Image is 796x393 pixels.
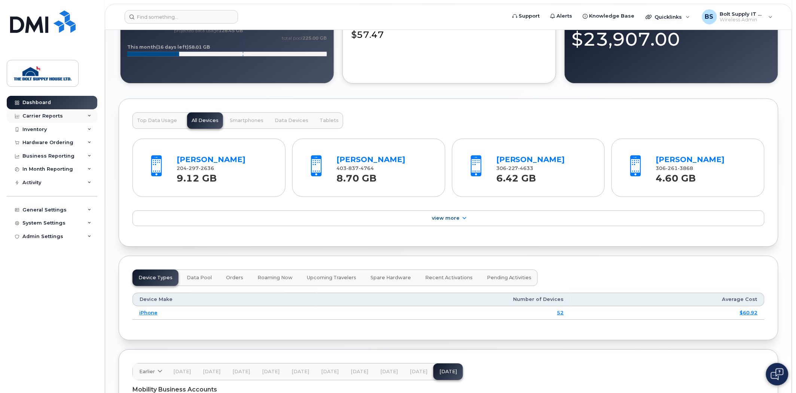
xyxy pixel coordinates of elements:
[257,275,293,281] span: Roaming Now
[655,14,682,20] span: Quicklinks
[292,369,309,375] span: [DATE]
[571,19,771,52] div: $23,907.00
[571,293,765,306] th: Average Cost
[177,165,214,171] span: 204
[307,275,356,281] span: Upcoming Travelers
[666,165,678,171] span: 261
[380,369,398,375] span: [DATE]
[156,44,189,50] tspan: (16 days left)
[641,9,695,24] div: Quicklinks
[189,44,210,50] tspan: 58.01 GB
[203,369,220,375] span: [DATE]
[352,22,547,41] div: $57.47
[321,369,339,375] span: [DATE]
[133,363,167,380] a: Earlier
[173,369,191,375] span: [DATE]
[282,35,327,41] text: total pool
[139,310,158,316] a: iPhone
[370,275,411,281] span: Spare Hardware
[656,168,696,184] strong: 4.60 GB
[262,369,280,375] span: [DATE]
[275,118,308,124] span: Data Devices
[496,155,565,164] a: [PERSON_NAME]
[678,165,693,171] span: 3868
[225,112,268,129] button: Smartphones
[336,155,405,164] a: [PERSON_NAME]
[496,168,536,184] strong: 6.42 GB
[226,275,243,281] span: Orders
[740,310,758,316] a: $60.92
[656,155,725,164] a: [PERSON_NAME]
[589,12,635,20] span: Knowledge Base
[320,118,339,124] span: Tablets
[359,165,374,171] span: 4764
[230,118,263,124] span: Smartphones
[410,369,427,375] span: [DATE]
[425,275,473,281] span: Recent Activations
[557,310,564,316] a: 52
[545,9,578,24] a: Alerts
[336,165,374,171] span: 403
[232,369,250,375] span: [DATE]
[127,44,156,50] tspan: This month
[317,293,570,306] th: Number of Devices
[187,275,212,281] span: Data Pool
[771,368,784,380] img: Open chat
[139,368,155,375] span: Earlier
[518,165,534,171] span: 4633
[487,275,532,281] span: Pending Activities
[506,165,518,171] span: 227
[347,165,359,171] span: 837
[507,9,545,24] a: Support
[496,165,534,171] span: 306
[132,112,182,129] button: Top Data Usage
[132,293,317,306] th: Device Make
[315,112,343,129] button: Tablets
[199,165,214,171] span: 2636
[720,17,765,23] span: Wireless Admin
[432,215,460,221] span: View More
[720,11,765,17] span: Bolt Supply IT Support
[174,28,243,33] text: projected data usage
[303,35,327,41] tspan: 225.00 GB
[697,9,778,24] div: Bolt Supply IT Support
[557,12,573,20] span: Alerts
[132,210,765,226] a: View More
[578,9,640,24] a: Knowledge Base
[187,165,199,171] span: 297
[177,155,246,164] a: [PERSON_NAME]
[125,10,238,24] input: Find something...
[519,12,540,20] span: Support
[336,168,376,184] strong: 8.70 GB
[270,112,313,129] button: Data Devices
[656,165,693,171] span: 306
[137,118,177,124] span: Top Data Usage
[219,28,243,33] tspan: 128.45 GB
[177,168,217,184] strong: 9.12 GB
[351,369,368,375] span: [DATE]
[705,12,714,21] span: BS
